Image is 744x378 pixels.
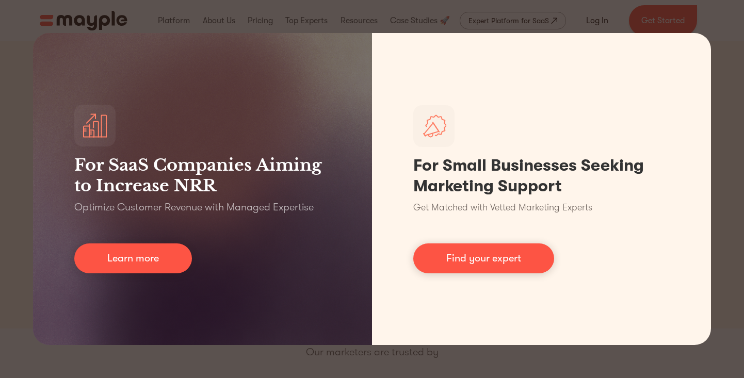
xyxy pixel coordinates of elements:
a: Learn more [74,243,192,273]
p: Optimize Customer Revenue with Managed Expertise [74,200,314,215]
p: Get Matched with Vetted Marketing Experts [413,201,592,215]
h3: For SaaS Companies Aiming to Increase NRR [74,155,331,196]
a: Find your expert [413,243,554,273]
h1: For Small Businesses Seeking Marketing Support [413,155,670,196]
